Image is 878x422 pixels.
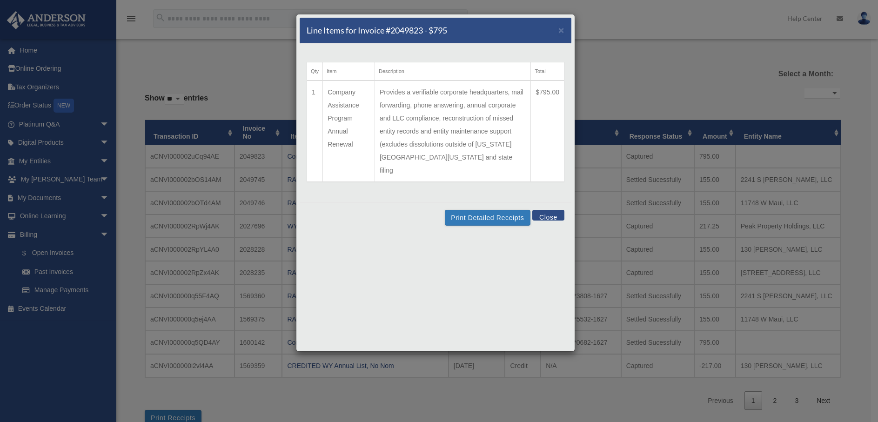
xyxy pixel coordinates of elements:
td: 1 [307,80,323,182]
h5: Line Items for Invoice #2049823 - $795 [307,25,447,36]
button: Close [532,210,564,221]
td: Company Assistance Program Annual Renewal [323,80,375,182]
td: Provides a verifiable corporate headquarters, mail forwarding, phone answering, annual corporate ... [375,80,530,182]
th: Description [375,62,530,81]
button: Close [558,25,564,35]
th: Qty [307,62,323,81]
th: Total [531,62,564,81]
th: Item [323,62,375,81]
span: × [558,25,564,35]
button: Print Detailed Receipts [445,210,530,226]
td: $795.00 [531,80,564,182]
